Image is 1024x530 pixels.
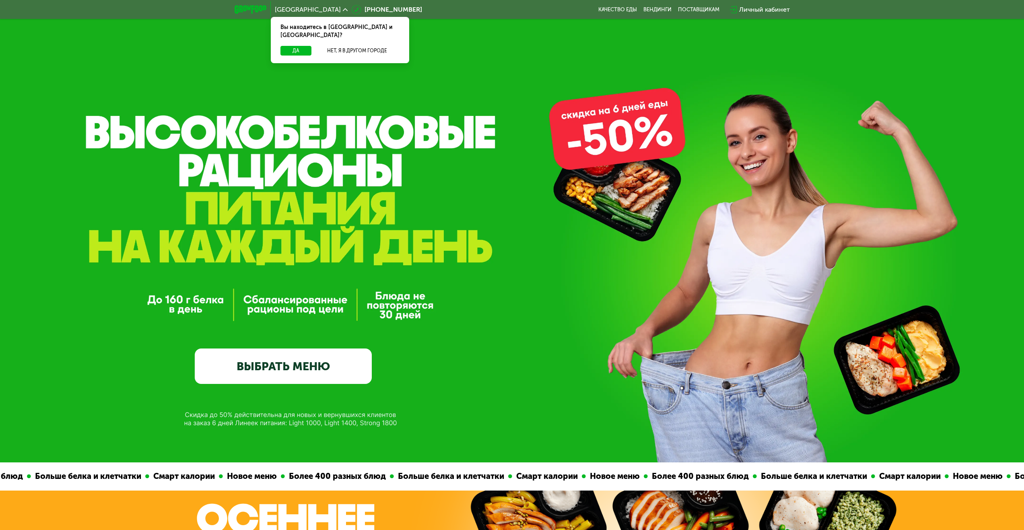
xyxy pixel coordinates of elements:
[275,6,341,13] span: [GEOGRAPHIC_DATA]
[352,5,422,14] a: [PHONE_NUMBER]
[284,470,389,483] div: Более 400 разных блюд
[394,470,508,483] div: Больше белка и клетчатки
[280,46,311,56] button: Да
[875,470,944,483] div: Смарт калории
[271,17,409,46] div: Вы находитесь в [GEOGRAPHIC_DATA] и [GEOGRAPHIC_DATA]?
[31,470,145,483] div: Больше белка и клетчатки
[948,470,1006,483] div: Новое меню
[598,6,637,13] a: Качество еды
[195,349,372,384] a: ВЫБРАТЬ МЕНЮ
[643,6,672,13] a: Вендинги
[149,470,218,483] div: Смарт калории
[647,470,752,483] div: Более 400 разных блюд
[315,46,400,56] button: Нет, я в другом городе
[678,6,719,13] div: поставщикам
[756,470,871,483] div: Больше белка и клетчатки
[585,470,643,483] div: Новое меню
[739,5,790,14] div: Личный кабинет
[512,470,581,483] div: Смарт калории
[223,470,280,483] div: Новое меню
